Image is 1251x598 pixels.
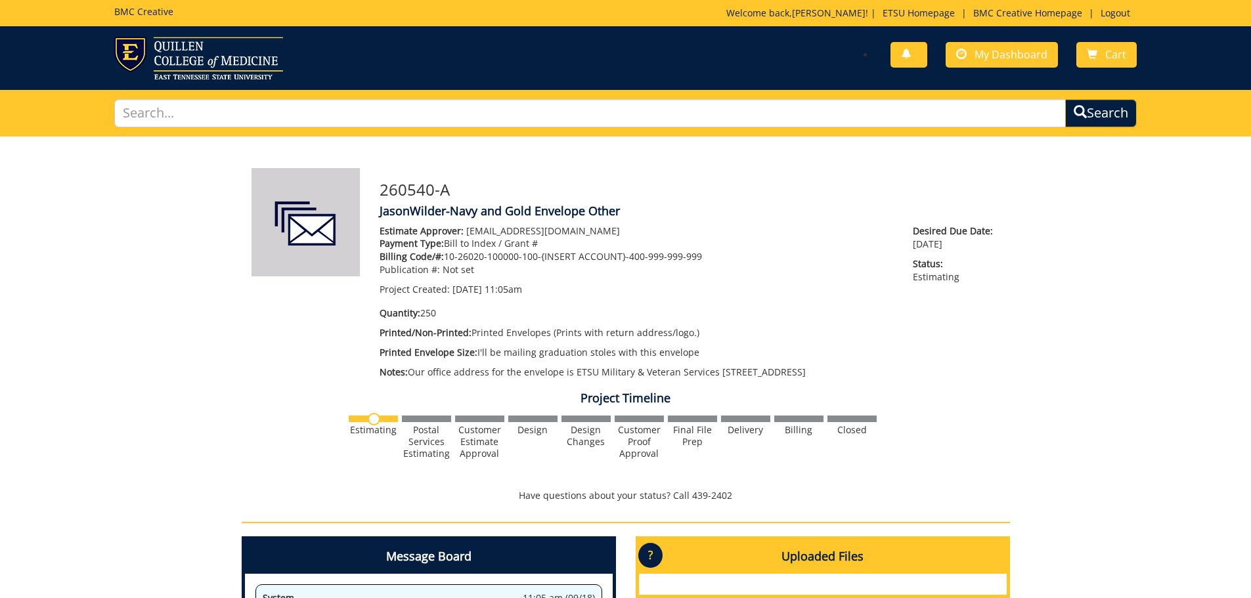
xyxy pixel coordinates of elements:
span: Not set [443,263,474,276]
a: BMC Creative Homepage [967,7,1089,19]
h3: 260540-A [380,181,1000,198]
p: ? [638,543,663,568]
img: ETSU logo [114,37,283,79]
p: I'll be mailing graduation stoles with this envelope [380,346,894,359]
span: Publication #: [380,263,440,276]
span: Notes: [380,366,408,378]
span: Status: [913,257,999,270]
a: ETSU Homepage [876,7,961,19]
span: Payment Type: [380,237,444,249]
div: Closed [827,424,877,436]
span: Quantity: [380,307,420,319]
span: Billing Code/#: [380,250,444,263]
div: Customer Estimate Approval [455,424,504,459]
p: Printed Envelopes (Prints with return address/logo.) [380,326,894,339]
div: Delivery [721,424,770,436]
div: Customer Proof Approval [615,424,664,459]
p: Have questions about your status? Call 439-2402 [242,489,1010,502]
span: Printed Envelope Size: [380,346,477,358]
div: Design Changes [561,424,611,448]
p: 10-26020-100000-100-{INSERT ACCOUNT}-400-999-999-999 [380,250,894,263]
span: Project Created: [380,283,450,295]
img: no [368,413,380,425]
h4: Uploaded Files [639,540,1007,574]
a: [PERSON_NAME] [792,7,866,19]
a: My Dashboard [946,42,1058,68]
p: [EMAIL_ADDRESS][DOMAIN_NAME] [380,224,894,238]
span: Printed/Non-Printed: [380,326,472,339]
span: Cart [1105,47,1126,62]
p: Estimating [913,257,999,284]
button: Search [1065,99,1137,127]
div: Estimating [349,424,398,436]
span: Desired Due Date: [913,224,999,238]
div: Billing [774,424,823,436]
h4: Message Board [245,540,613,574]
p: [DATE] [913,224,999,251]
input: Search... [114,99,1066,127]
p: Bill to Index / Grant # [380,237,894,250]
h4: JasonWilder-Navy and Gold Envelope Other [380,205,1000,218]
div: Design [508,424,558,436]
p: Our office address for the envelope is ETSU Military & Veteran Services [STREET_ADDRESS] [380,366,894,379]
a: Cart [1076,42,1137,68]
h5: BMC Creative [114,7,173,16]
div: Final File Prep [668,424,717,448]
img: Product featured image [252,168,360,276]
div: Postal Services Estimating [402,424,451,459]
p: 250 [380,307,894,320]
a: Logout [1094,7,1137,19]
span: [DATE] 11:05am [452,283,522,295]
p: Welcome back, ! | | | [726,7,1137,20]
h4: Project Timeline [242,392,1010,405]
span: My Dashboard [975,47,1047,62]
span: Estimate Approver: [380,224,464,237]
